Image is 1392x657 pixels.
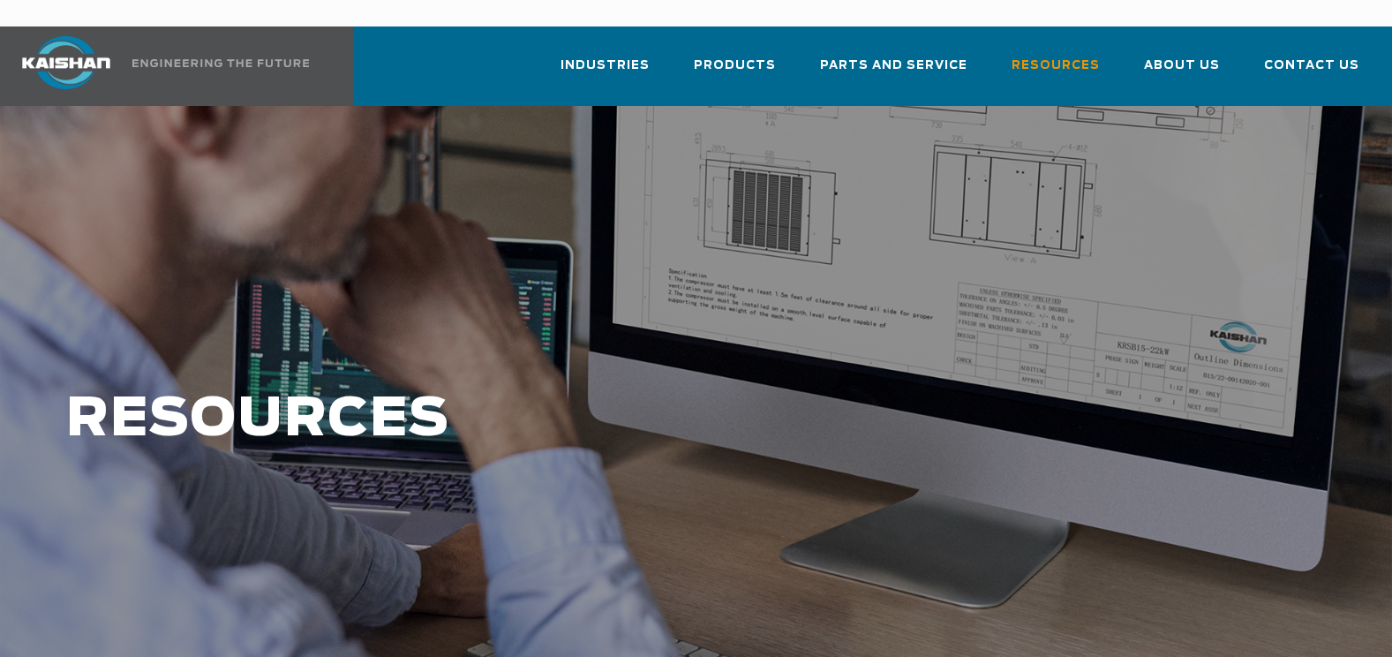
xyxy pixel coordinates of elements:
[561,42,650,102] a: Industries
[820,42,967,102] a: Parts and Service
[694,42,776,102] a: Products
[1144,42,1220,102] a: About Us
[66,390,1112,449] h1: RESOURCES
[820,56,967,76] span: Parts and Service
[132,59,309,67] img: Engineering the future
[694,56,776,76] span: Products
[1264,56,1359,76] span: Contact Us
[1264,42,1359,102] a: Contact Us
[1012,56,1100,76] span: Resources
[1012,42,1100,102] a: Resources
[1144,56,1220,76] span: About Us
[561,56,650,76] span: Industries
